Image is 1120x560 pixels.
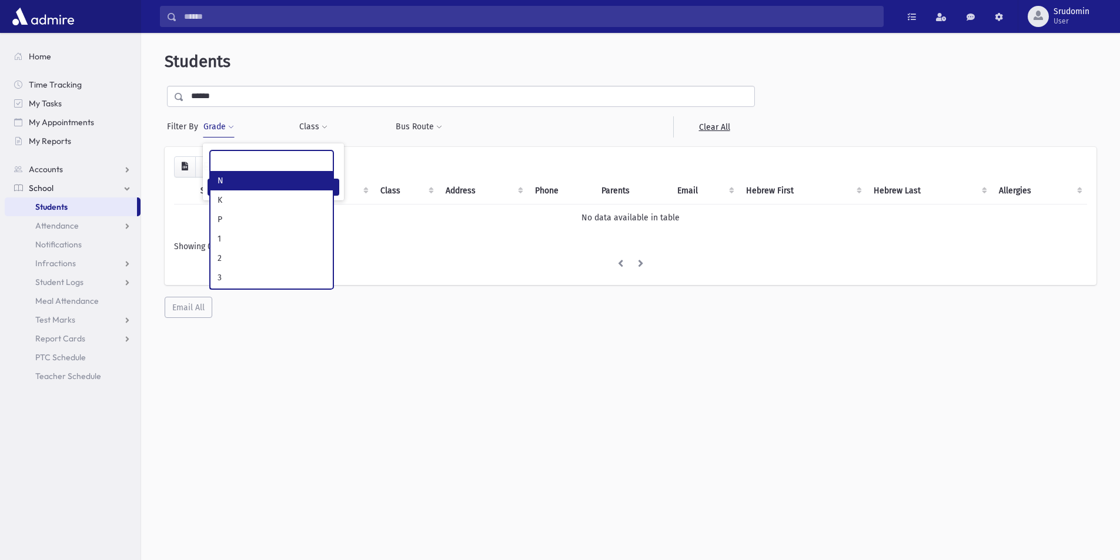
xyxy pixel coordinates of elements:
li: K [210,190,333,210]
a: Infractions [5,254,141,273]
span: Home [29,51,51,62]
a: Clear All [673,116,755,138]
th: Phone [528,177,594,204]
button: Filter [208,179,339,196]
a: Student Logs [5,273,141,291]
span: Attendance [35,220,79,231]
button: CSV [174,156,196,177]
button: Class [299,116,328,138]
a: My Reports [5,132,141,150]
th: Email: activate to sort column ascending [670,177,739,204]
li: 2 [210,249,333,268]
button: Email All [165,297,212,318]
a: My Appointments [5,113,141,132]
span: Students [165,52,230,71]
img: AdmirePro [9,5,77,28]
th: Hebrew Last: activate to sort column ascending [867,177,992,204]
td: No data available in table [174,204,1087,231]
a: Test Marks [5,310,141,329]
span: Test Marks [35,314,75,325]
span: User [1054,16,1089,26]
input: Search [177,6,883,27]
span: Teacher Schedule [35,371,101,381]
span: Filter By [167,120,203,133]
span: Time Tracking [29,79,82,90]
a: Meal Attendance [5,291,141,310]
span: Report Cards [35,333,85,344]
span: My Appointments [29,117,94,128]
span: Accounts [29,164,63,175]
li: 3 [210,268,333,287]
span: My Reports [29,136,71,146]
a: Report Cards [5,329,141,348]
a: My Tasks [5,94,141,113]
span: Srudomin [1054,7,1089,16]
span: Student Logs [35,277,83,287]
span: Notifications [35,239,82,250]
th: Hebrew First: activate to sort column ascending [739,177,866,204]
th: Student: activate to sort column descending [193,177,282,204]
a: PTC Schedule [5,348,141,367]
a: Accounts [5,160,141,179]
li: 1 [210,229,333,249]
span: Meal Attendance [35,296,99,306]
a: Teacher Schedule [5,367,141,385]
th: Class: activate to sort column ascending [373,177,439,204]
a: Attendance [5,216,141,235]
span: Students [35,202,68,212]
li: N [210,171,333,190]
li: 4 [210,287,333,307]
th: Allergies: activate to sort column ascending [992,177,1087,204]
a: Notifications [5,235,141,254]
span: Infractions [35,258,76,269]
button: Grade [203,116,235,138]
a: Home [5,47,141,66]
th: Address: activate to sort column ascending [439,177,528,204]
li: P [210,210,333,229]
span: PTC Schedule [35,352,86,363]
a: School [5,179,141,197]
th: Parents [594,177,670,204]
div: Showing 0 to 0 of 0 entries [174,240,1087,253]
button: Bus Route [395,116,443,138]
span: My Tasks [29,98,62,109]
button: Print [195,156,219,177]
a: Students [5,197,137,216]
a: Time Tracking [5,75,141,94]
span: School [29,183,54,193]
